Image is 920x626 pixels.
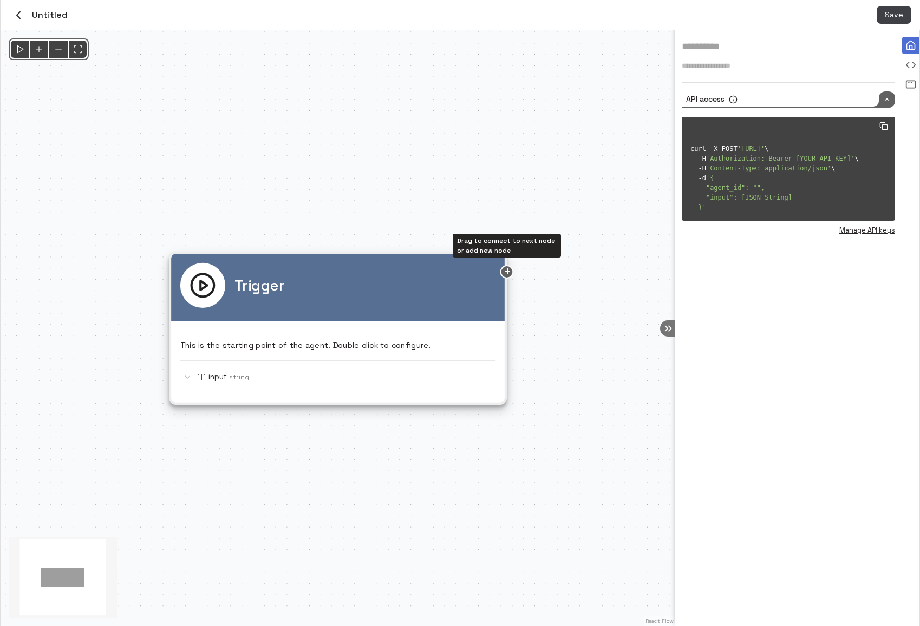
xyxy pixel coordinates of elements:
[229,371,249,383] span: String
[686,94,725,106] h6: API access
[500,265,514,279] div: Drag to connect to next node or add new node
[208,372,227,382] p: The input to the agent
[839,225,895,235] a: Manage API keys
[902,76,919,93] div: View all agent runs
[645,617,674,624] a: React Flow attribution
[180,339,495,351] p: This is the starting point of the agent. Double click to configure.
[234,274,285,296] p: Trigger
[453,234,561,258] div: Drag to connect to next node or add new node
[877,119,891,133] button: Copy
[902,37,919,54] div: Overall configuration and settings of the agent
[902,56,919,74] div: Configure a node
